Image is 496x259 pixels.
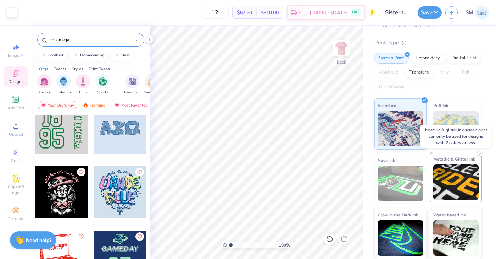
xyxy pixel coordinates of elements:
[433,164,479,200] img: Metallic & Glitter Ink
[352,10,360,15] span: FREE
[4,184,28,195] span: Clipart & logos
[378,220,423,256] img: Glow in the Dark Ink
[56,74,72,95] div: filter for Fraternity
[41,53,47,58] img: trend_line.gif
[374,53,409,64] div: Screen Print
[457,67,474,78] div: Foil
[124,90,140,95] span: Parent's Weekend
[433,211,466,218] span: Water based Ink
[7,216,24,222] span: Decorate
[79,90,87,95] span: Club
[76,74,90,95] button: filter button
[73,53,79,58] img: trend_line.gif
[114,103,120,108] img: most_fav.gif
[144,74,160,95] div: filter for Game Day
[475,6,489,20] img: Sofia Monterrey
[37,74,51,95] div: filter for Sorority
[378,166,423,201] img: Neon Ink
[201,6,229,19] input: – –
[435,67,455,78] div: Vinyl
[310,9,348,16] span: [DATE] - [DATE]
[124,74,140,95] button: filter button
[111,101,151,109] div: Most Favorited
[9,131,23,137] span: Upload
[56,90,72,95] span: Fraternity
[110,50,133,61] button: bear
[79,77,87,86] img: Club Image
[128,77,136,86] img: Parent's Weekend Image
[279,242,290,248] span: 100 %
[418,6,442,19] button: Save
[83,103,88,108] img: trending.gif
[114,53,120,58] img: trend_line.gif
[378,111,423,146] img: Standard
[97,90,108,95] span: Sports
[37,50,67,61] button: football
[405,67,433,78] div: Transfers
[26,237,51,244] strong: Need help?
[95,74,110,95] button: filter button
[374,67,403,78] div: Applique
[135,232,144,241] button: Like
[38,101,77,109] div: Your Org's Fav
[7,105,24,111] span: Add Text
[433,220,479,256] img: Water based Ink
[447,53,481,64] div: Digital Print
[39,66,48,72] div: Orgs
[79,101,109,109] div: Trending
[11,158,22,163] span: Greek
[89,66,110,72] div: Print Types
[378,211,418,218] span: Glow in the Dark Ink
[144,74,160,95] button: filter button
[72,66,83,72] div: Styles
[334,41,349,55] img: Back
[433,111,479,146] img: Puff Ink
[40,77,48,86] img: Sorority Image
[374,39,482,47] div: Print Type
[466,9,473,17] span: SM
[69,50,108,61] button: homecoming
[95,74,110,95] div: filter for Sports
[466,6,489,20] a: SM
[135,168,144,176] button: Like
[148,77,156,86] img: Game Day Image
[261,9,279,16] span: $810.00
[41,103,46,108] img: most_fav.gif
[48,53,63,57] div: football
[378,156,395,164] span: Neon Ink
[38,90,51,95] span: Sorority
[49,36,135,43] input: Try "Alpha"
[121,53,130,57] div: bear
[433,102,448,109] span: Puff Ink
[124,74,140,95] div: filter for Parent's Weekend
[378,102,396,109] span: Standard
[433,155,475,163] span: Metallic & Glitter Ink
[77,232,85,241] button: Like
[337,59,346,65] div: Back
[76,74,90,95] div: filter for Club
[80,53,105,57] div: homecoming
[411,53,445,64] div: Embroidery
[54,66,66,72] div: Events
[379,5,414,20] input: Untitled Design
[144,90,160,95] span: Game Day
[8,79,24,85] span: Designs
[374,81,409,92] div: Rhinestones
[37,74,51,95] button: filter button
[8,53,24,58] span: Image AI
[99,77,107,86] img: Sports Image
[60,77,67,86] img: Fraternity Image
[237,9,252,16] span: $67.50
[56,74,72,95] button: filter button
[420,125,491,148] div: Metallic & glitter ink screen print can only be used for designs with 2 colors or less.
[77,168,85,176] button: Like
